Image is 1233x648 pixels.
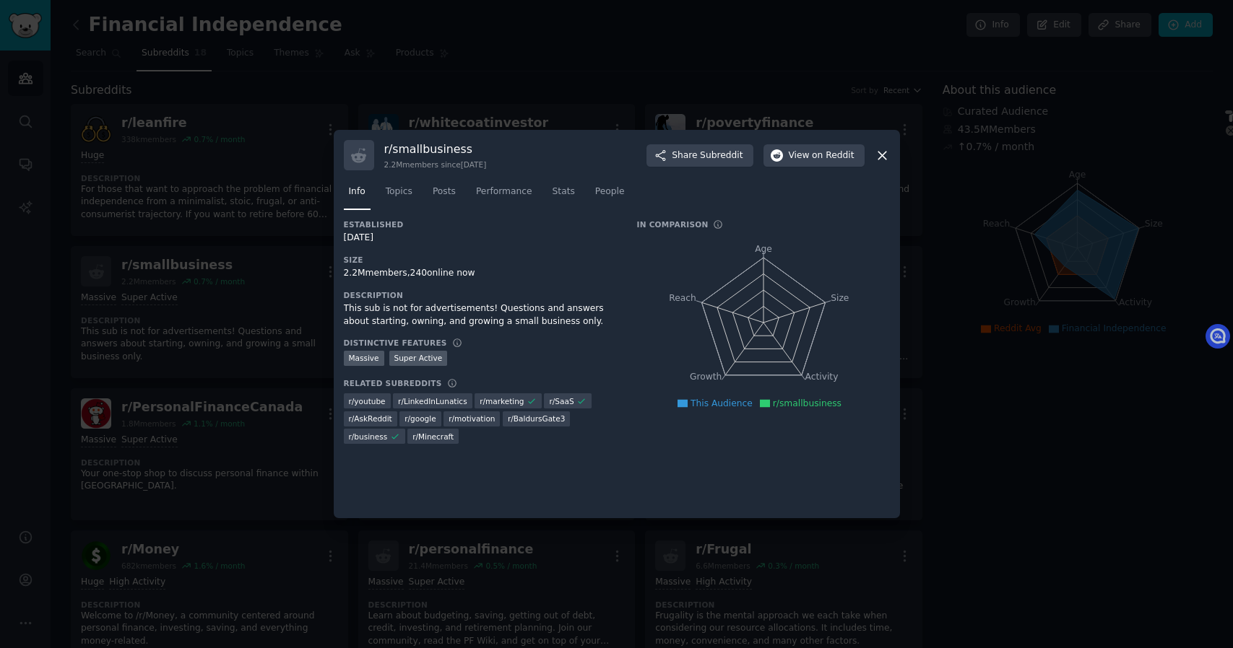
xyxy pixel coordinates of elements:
span: r/ Minecraft [412,432,454,442]
span: Share [672,149,743,162]
h3: Size [344,255,617,265]
tspan: Growth [690,372,722,382]
span: Info [349,185,365,198]
span: r/ google [404,413,436,424]
div: Massive [344,351,384,366]
h3: r/ smallbusiness [384,141,487,157]
tspan: Age [755,244,772,254]
div: [DATE] [344,232,617,245]
span: r/ business [349,432,388,442]
h3: Related Subreddits [344,378,442,388]
span: This Audience [691,398,753,408]
tspan: Size [831,293,849,303]
span: r/ youtube [349,396,386,406]
div: This sub is not for advertisements! Questions and answers about starting, owning, and growing a s... [344,302,617,328]
button: Viewon Reddit [763,144,865,167]
span: Subreddit [700,149,743,162]
span: Posts [433,185,456,198]
div: 2.2M members since [DATE] [384,159,487,170]
button: ShareSubreddit [646,144,753,167]
a: Info [344,180,371,210]
span: on Reddit [812,149,854,162]
span: Performance [476,185,532,198]
tspan: Reach [669,293,696,303]
span: r/ motivation [449,413,495,424]
span: r/ SaaS [549,396,574,406]
span: People [595,185,625,198]
span: Stats [553,185,575,198]
span: r/smallbusiness [773,398,842,408]
span: r/ AskReddit [349,413,392,424]
div: 2.2M members, 240 online now [344,267,617,280]
span: r/ BaldursGate3 [508,413,565,424]
a: Topics [381,180,418,210]
span: r/ LinkedInLunatics [398,396,467,406]
a: Posts [428,180,461,210]
span: View [789,149,855,162]
a: Stats [548,180,580,210]
h3: Distinctive Features [344,338,447,348]
a: People [590,180,630,210]
div: Super Active [389,351,448,366]
h3: In Comparison [637,219,709,229]
span: Topics [386,185,412,198]
h3: Description [344,290,617,300]
tspan: Activity [805,372,838,382]
a: Performance [471,180,537,210]
h3: Established [344,219,617,229]
span: r/ marketing [480,396,524,406]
